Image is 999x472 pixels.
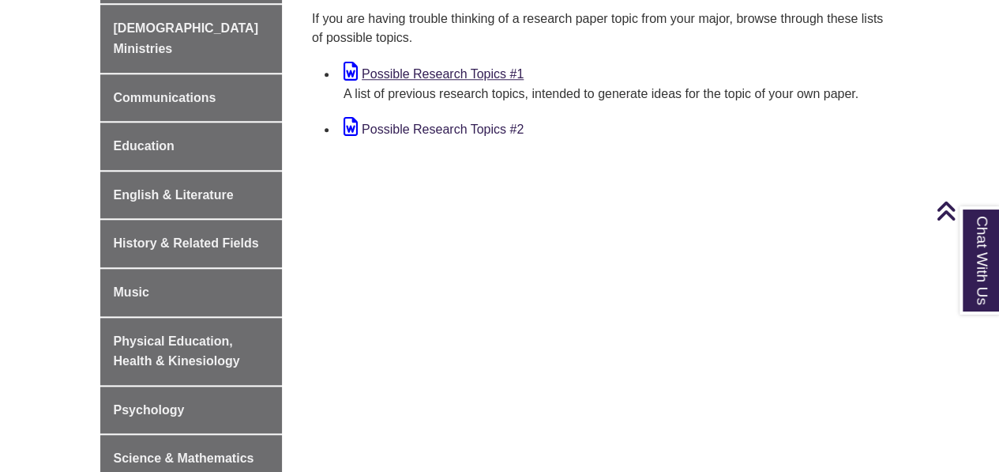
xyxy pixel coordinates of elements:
[936,200,995,221] a: Back to Top
[114,236,259,250] span: History & Related Fields
[312,9,893,47] p: If you are having trouble thinking of a research paper topic from your major, browse through thes...
[344,123,524,136] a: Possible Research Topics #2
[114,285,149,299] span: Music
[114,91,216,104] span: Communications
[100,318,283,385] a: Physical Education, Health & Kinesiology
[344,84,887,104] div: A list of previous research topics, intended to generate ideas for the topic of your own paper.
[100,387,283,434] a: Psychology
[114,403,185,417] span: Psychology
[114,21,258,55] span: [DEMOGRAPHIC_DATA] Ministries
[114,451,254,465] span: Science & Mathematics
[114,139,175,153] span: Education
[100,74,283,122] a: Communications
[344,67,524,81] a: Possible Research Topics #1
[114,334,240,368] span: Physical Education, Health & Kinesiology
[100,172,283,219] a: English & Literature
[100,123,283,170] a: Education
[100,5,283,72] a: [DEMOGRAPHIC_DATA] Ministries
[100,220,283,267] a: History & Related Fields
[100,269,283,316] a: Music
[114,188,234,202] span: English & Literature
